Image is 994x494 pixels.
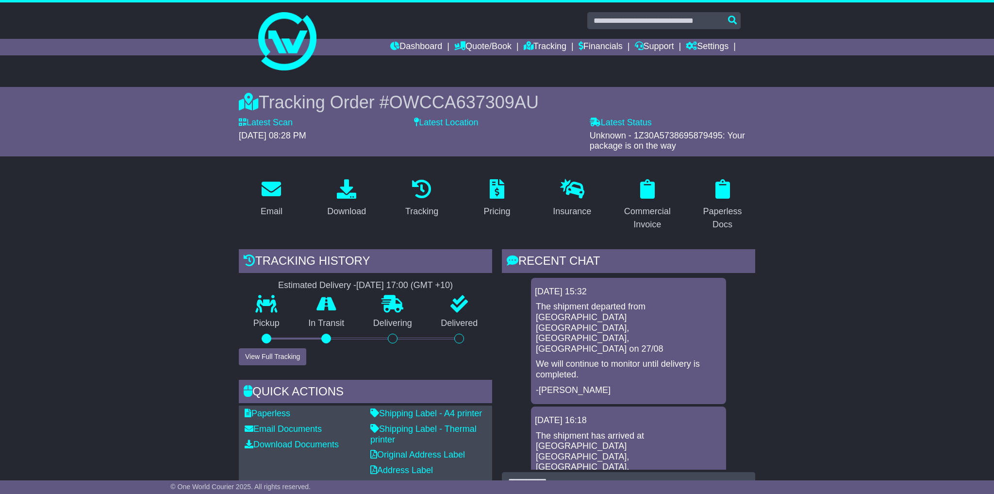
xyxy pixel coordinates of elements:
p: -[PERSON_NAME] [536,385,721,396]
a: Download Documents [245,440,339,449]
div: Pricing [483,205,510,218]
a: Commercial Invoice [614,176,680,235]
a: Financials [579,39,623,55]
a: Shipping Label - A4 printer [370,409,482,418]
div: RECENT CHAT [502,249,755,275]
span: OWCCA637309AU [389,92,539,112]
p: In Transit [294,318,359,329]
div: Commercial Invoice [621,205,674,231]
div: Tracking history [239,249,492,275]
a: Quote/Book [454,39,512,55]
label: Latest Scan [239,118,293,128]
a: Paperless Docs [690,176,755,235]
a: Support [635,39,674,55]
label: Latest Status [590,118,652,128]
div: [DATE] 15:32 [535,287,722,297]
p: We will continue to monitor until delivery is completed. [536,359,721,380]
a: Shipping Label - Thermal printer [370,424,477,444]
div: Tracking Order # [239,92,755,113]
a: Email Documents [245,424,322,434]
div: Estimated Delivery - [239,280,492,291]
div: [DATE] 17:00 (GMT +10) [356,280,453,291]
div: Tracking [405,205,438,218]
div: Paperless Docs [696,205,749,231]
label: Latest Location [414,118,478,128]
a: Original Address Label [370,450,465,460]
p: Delivered [427,318,493,329]
span: Unknown - 1Z30A5738695879495: Your package is on the way [590,131,745,151]
span: [DATE] 08:28 PM [239,131,306,140]
a: Address Label [370,465,433,475]
div: Insurance [553,205,591,218]
a: Download [321,176,372,221]
a: Dashboard [390,39,442,55]
div: Email [261,205,282,218]
div: Download [327,205,366,218]
a: Email [254,176,289,221]
div: Quick Actions [239,380,492,406]
p: The shipment departed from [GEOGRAPHIC_DATA] [GEOGRAPHIC_DATA], [GEOGRAPHIC_DATA], [GEOGRAPHIC_DA... [536,302,721,354]
button: View Full Tracking [239,348,306,365]
a: Paperless [245,409,290,418]
a: Insurance [547,176,597,221]
span: © One World Courier 2025. All rights reserved. [170,483,311,491]
div: [DATE] 16:18 [535,415,722,426]
p: Delivering [359,318,427,329]
a: Tracking [399,176,445,221]
p: The shipment has arrived at [GEOGRAPHIC_DATA] [GEOGRAPHIC_DATA], [GEOGRAPHIC_DATA], [GEOGRAPHIC_D... [536,431,721,483]
a: Pricing [477,176,516,221]
p: Pickup [239,318,294,329]
a: Tracking [524,39,566,55]
a: Settings [686,39,729,55]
